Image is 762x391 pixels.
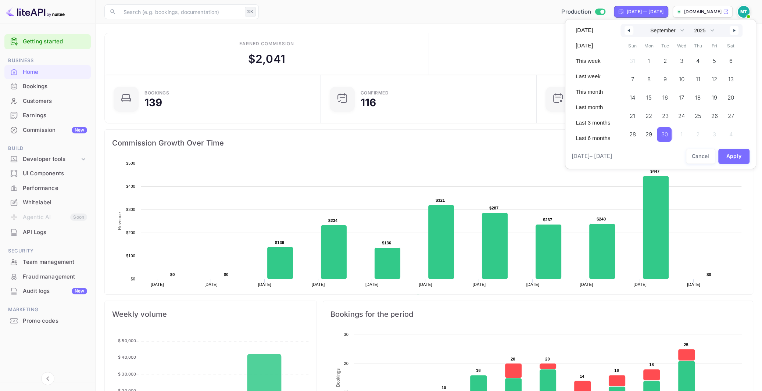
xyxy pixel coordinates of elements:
[571,39,615,52] button: [DATE]
[690,89,706,103] button: 18
[678,110,685,123] span: 24
[571,55,615,67] button: This week
[630,91,635,104] span: 14
[624,70,641,85] button: 7
[712,91,717,104] span: 19
[624,107,641,122] button: 21
[657,89,673,103] button: 16
[712,73,717,86] span: 12
[571,101,615,114] button: Last month
[641,52,657,67] button: 1
[690,40,706,52] span: Thu
[711,110,718,123] span: 26
[663,54,667,68] span: 2
[624,40,641,52] span: Sun
[679,73,684,86] span: 10
[718,149,750,164] button: Apply
[624,125,641,140] button: 28
[662,91,668,104] span: 16
[657,107,673,122] button: 23
[713,54,716,68] span: 5
[706,89,723,103] button: 19
[647,73,651,86] span: 8
[661,128,668,141] span: 30
[686,149,715,164] button: Cancel
[727,91,734,104] span: 20
[657,52,673,67] button: 2
[673,40,690,52] span: Wed
[572,152,612,161] span: [DATE] – [DATE]
[657,70,673,85] button: 9
[641,125,657,140] button: 29
[695,110,701,123] span: 25
[662,110,669,123] span: 23
[646,91,652,104] span: 15
[641,70,657,85] button: 8
[571,86,615,98] button: This month
[571,132,615,144] button: Last 6 months
[631,73,634,86] span: 7
[571,116,615,129] button: Last 3 months
[645,128,652,141] span: 29
[673,107,690,122] button: 24
[629,128,636,141] span: 28
[696,54,700,68] span: 4
[723,107,739,122] button: 27
[723,70,739,85] button: 13
[695,91,701,104] span: 18
[723,89,739,103] button: 20
[690,70,706,85] button: 11
[723,40,739,52] span: Sat
[729,54,732,68] span: 6
[641,107,657,122] button: 22
[641,40,657,52] span: Mon
[723,52,739,67] button: 6
[679,91,684,104] span: 17
[645,110,652,123] span: 22
[690,52,706,67] button: 4
[641,89,657,103] button: 15
[696,73,700,86] span: 11
[648,54,650,68] span: 1
[706,70,723,85] button: 12
[624,89,641,103] button: 14
[663,73,667,86] span: 9
[630,110,635,123] span: 21
[706,52,723,67] button: 5
[657,125,673,140] button: 30
[706,40,723,52] span: Fri
[728,73,733,86] span: 13
[673,89,690,103] button: 17
[673,52,690,67] button: 3
[673,70,690,85] button: 10
[727,110,734,123] span: 27
[571,24,615,36] button: [DATE]
[706,107,723,122] button: 26
[571,70,615,83] button: Last week
[680,54,683,68] span: 3
[657,40,673,52] span: Tue
[690,107,706,122] button: 25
